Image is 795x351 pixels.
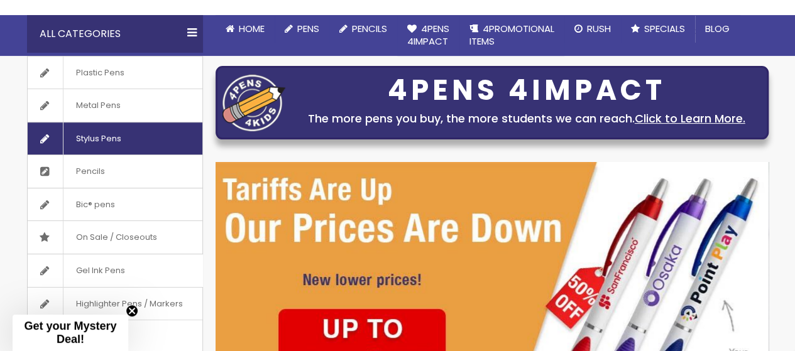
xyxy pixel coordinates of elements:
[407,22,449,48] span: 4Pens 4impact
[63,57,137,89] span: Plastic Pens
[28,288,202,320] a: Highlighter Pens / Markers
[397,15,459,56] a: 4Pens4impact
[459,15,564,56] a: 4PROMOTIONALITEMS
[24,320,116,345] span: Get your Mystery Deal!
[297,22,319,35] span: Pens
[63,188,128,221] span: Bic® pens
[292,110,762,127] div: The more pens you buy, the more students we can reach.
[27,15,203,53] div: All Categories
[28,188,202,221] a: Bic® pens
[239,22,265,35] span: Home
[216,15,275,43] a: Home
[63,221,170,254] span: On Sale / Closeouts
[222,74,285,131] img: four_pen_logo.png
[292,77,762,104] div: 4PENS 4IMPACT
[644,22,685,35] span: Specials
[28,122,202,155] a: Stylus Pens
[63,122,134,155] span: Stylus Pens
[28,221,202,254] a: On Sale / Closeouts
[28,155,202,188] a: Pencils
[28,254,202,287] a: Gel Ink Pens
[564,15,621,43] a: Rush
[63,254,138,287] span: Gel Ink Pens
[352,22,387,35] span: Pencils
[28,89,202,122] a: Metal Pens
[126,305,138,317] button: Close teaser
[28,57,202,89] a: Plastic Pens
[587,22,611,35] span: Rush
[329,15,397,43] a: Pencils
[469,22,554,48] span: 4PROMOTIONAL ITEMS
[705,22,730,35] span: Blog
[695,15,740,43] a: Blog
[635,111,745,126] a: Click to Learn More.
[63,155,118,188] span: Pencils
[13,315,128,351] div: Get your Mystery Deal!Close teaser
[621,15,695,43] a: Specials
[275,15,329,43] a: Pens
[63,288,195,320] span: Highlighter Pens / Markers
[63,89,133,122] span: Metal Pens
